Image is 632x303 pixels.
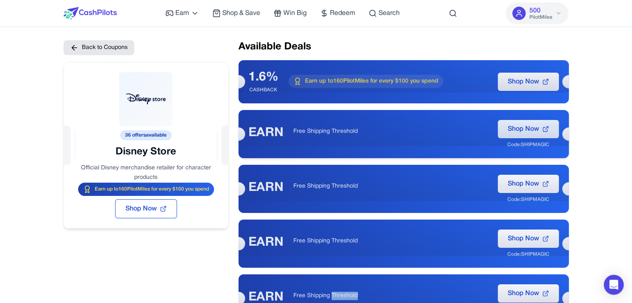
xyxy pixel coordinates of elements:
div: Code: SHIPMAGIC [507,142,549,148]
span: 500 [529,6,540,16]
span: Earn up to 160 PilotMiles for every $100 you spend [305,77,438,86]
div: EARN [248,126,283,141]
a: Earn [165,8,199,18]
div: EARN [248,235,283,250]
button: 500PilotMiles [506,2,568,24]
button: Shop Now [498,120,559,138]
div: EARN [248,181,283,195]
p: Free Shipping Threshold [293,237,488,245]
span: Shop Now [508,77,539,87]
span: Shop Now [508,124,539,134]
span: Shop Now [508,234,539,244]
button: Shop Now [498,284,559,303]
span: Win Big [283,8,307,18]
span: Earn [175,8,189,18]
button: Shop Now [115,199,177,218]
span: Redeem [330,8,355,18]
div: Code: SHIPMAGIC [507,251,549,258]
a: Win Big [273,8,307,18]
button: Shop Now [498,73,559,91]
a: Search [369,8,400,18]
div: CASHBACK [248,87,278,93]
button: Back to Coupons [64,40,134,55]
a: Shop & Save [212,8,260,18]
button: Shop Now [498,230,559,248]
h2: Available Deals [239,40,569,54]
span: Shop & Save [222,8,260,18]
div: Code: SHIPMAGIC [507,196,549,203]
span: Shop Now [125,204,157,214]
span: Earn up to 160 PilotMiles for every $100 you spend [95,186,209,193]
span: Search [379,8,400,18]
p: Free Shipping Threshold [293,127,488,136]
a: Redeem [320,8,355,18]
span: Shop Now [508,288,539,298]
p: Free Shipping Threshold [293,182,488,191]
div: Open Intercom Messenger [604,275,624,295]
span: PilotMiles [529,14,552,21]
img: CashPilots Logo [64,7,117,20]
div: 1.6% [248,70,278,85]
button: Shop Now [498,175,559,193]
span: Shop Now [508,179,539,189]
p: Free Shipping Threshold [293,292,488,300]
